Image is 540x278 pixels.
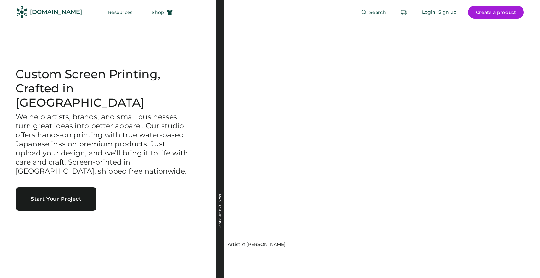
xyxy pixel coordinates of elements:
h1: Custom Screen Printing, Crafted in [GEOGRAPHIC_DATA] [16,67,200,110]
button: Retrieve an order [398,6,411,19]
button: Create a product [468,6,524,19]
button: Resources [100,6,140,19]
div: | Sign up [435,9,456,16]
span: Search [369,10,386,15]
div: Login [422,9,436,16]
div: [DOMAIN_NAME] [30,8,82,16]
button: Search [353,6,394,19]
button: Start Your Project [16,187,96,211]
a: Artist © [PERSON_NAME] [225,239,286,248]
div: PANTONE® 419 C [218,194,222,259]
img: Rendered Logo - Screens [16,6,28,18]
span: Shop [152,10,164,15]
h3: We help artists, brands, and small businesses turn great ideas into better apparel. Our studio of... [16,112,190,176]
div: Artist © [PERSON_NAME] [228,241,286,248]
button: Shop [144,6,180,19]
